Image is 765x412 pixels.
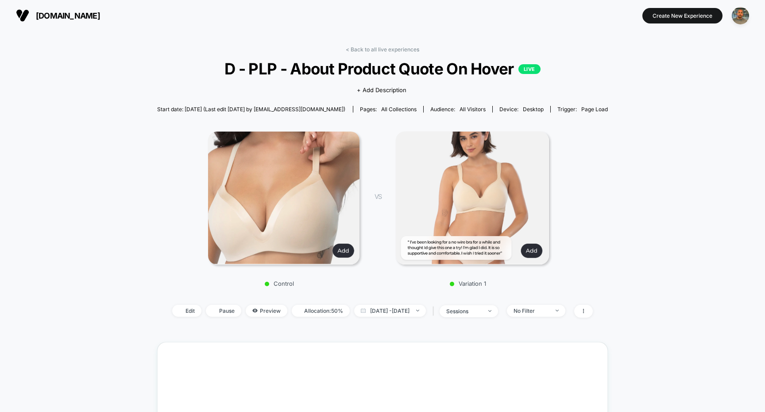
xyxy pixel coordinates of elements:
span: Allocation: 50% [292,305,350,317]
img: end [416,310,419,311]
span: desktop [523,106,544,113]
span: all collections [381,106,417,113]
span: [DOMAIN_NAME] [36,11,100,20]
span: Start date: [DATE] (Last edit [DATE] by [EMAIL_ADDRESS][DOMAIN_NAME]) [157,106,345,113]
span: [DATE] - [DATE] [354,305,426,317]
div: Trigger: [557,106,608,113]
span: Device: [492,106,550,113]
div: No Filter [514,307,549,314]
div: Pages: [360,106,417,113]
p: Variation 1 [390,280,545,287]
span: D - PLP - About Product Quote On Hover [180,59,586,78]
span: VS [375,193,382,200]
img: calendar [361,308,366,313]
span: Preview [246,305,287,317]
div: Audience: [430,106,486,113]
img: Control main [208,132,359,264]
img: end [488,310,491,312]
div: sessions [446,308,482,315]
a: < Back to all live experiences [346,46,419,53]
p: LIVE [518,64,541,74]
img: Visually logo [16,9,29,22]
button: [DOMAIN_NAME] [13,8,103,23]
button: ppic [729,7,752,25]
img: ppic [732,7,749,24]
span: Edit [172,305,201,317]
p: Control [202,280,357,287]
img: Variation 1 main [396,132,549,264]
span: All Visitors [460,106,486,113]
span: Page Load [581,106,608,113]
span: + Add Description [357,86,406,95]
button: Create New Experience [642,8,722,23]
img: end [556,310,559,311]
span: Pause [206,305,241,317]
span: | [430,305,440,318]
